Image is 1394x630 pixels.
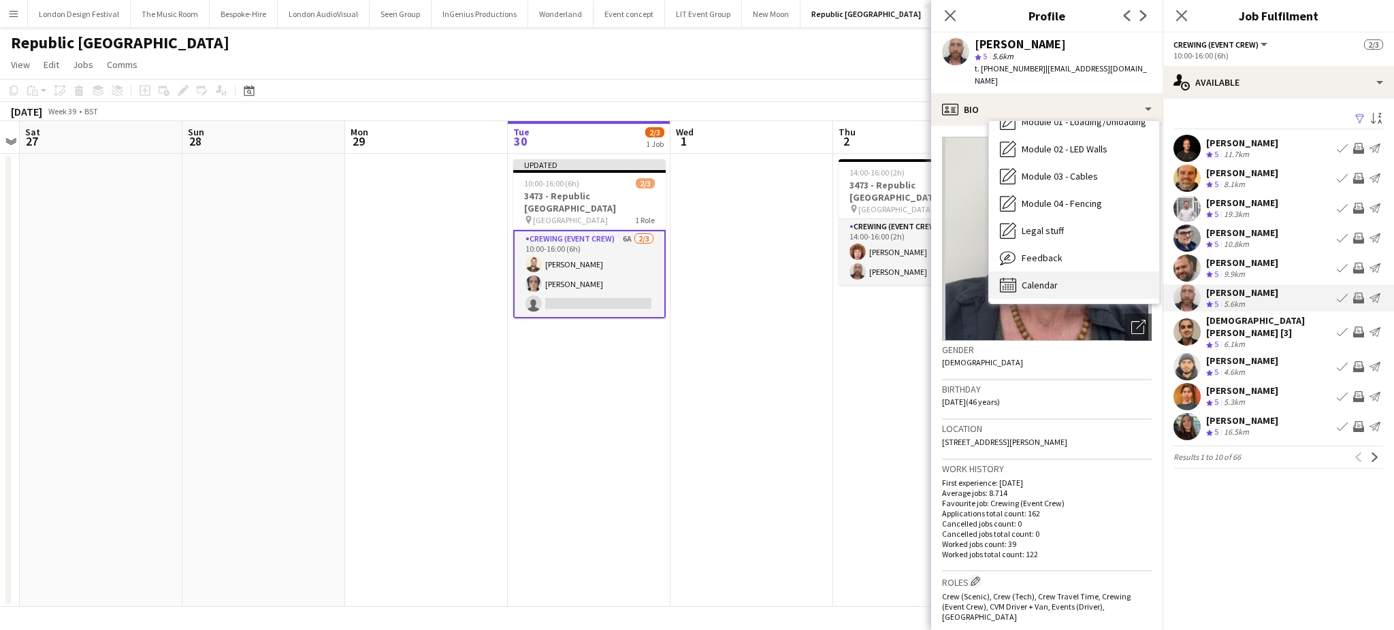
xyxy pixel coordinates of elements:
span: Comms [107,59,137,71]
span: Crew (Scenic), Crew (Tech), Crew Travel Time, Crewing (Event Crew), CVM Driver + Van, Events (Dri... [942,591,1131,622]
div: [PERSON_NAME] [1206,197,1278,209]
span: 14:00-16:00 (2h) [849,167,905,178]
p: Cancelled jobs total count: 0 [942,529,1152,539]
button: Bespoke-Hire [210,1,278,27]
h3: 3473 - Republic [GEOGRAPHIC_DATA] [513,190,666,214]
div: BST [84,106,98,116]
div: 9.9km [1221,269,1248,280]
span: [DATE] (46 years) [942,397,1000,407]
span: Edit [44,59,59,71]
h3: 3473 - Republic [GEOGRAPHIC_DATA] [839,179,991,203]
h3: Birthday [942,383,1152,395]
a: Comms [101,56,143,73]
div: 4.6km [1221,367,1248,378]
span: 2/3 [1364,39,1383,50]
button: Republic [GEOGRAPHIC_DATA] [800,1,933,27]
a: View [5,56,35,73]
div: [PERSON_NAME] [1206,227,1278,239]
div: 10.8km [1221,239,1252,250]
span: [STREET_ADDRESS][PERSON_NAME] [942,437,1067,447]
button: The Music Room [131,1,210,27]
div: Module 03 - Cables [989,163,1159,190]
span: t. [PHONE_NUMBER] [975,63,1045,73]
span: 1 [674,133,694,149]
div: 5.3km [1221,397,1248,408]
div: Updated [513,159,666,170]
div: Calendar [989,271,1159,299]
div: 10:00-16:00 (6h) [1173,50,1383,61]
span: Week 39 [45,106,79,116]
span: 29 [348,133,368,149]
button: Crewing (Event Crew) [1173,39,1269,50]
div: [PERSON_NAME] [1206,354,1278,367]
app-card-role: Crewing (Event Crew)2/214:00-16:00 (2h)[PERSON_NAME][PERSON_NAME] [839,219,991,285]
div: 8.1km [1221,179,1248,190]
button: LIT Event Group [665,1,742,27]
span: Module 04 - Fencing [1022,197,1102,210]
div: [PERSON_NAME] [1206,384,1278,397]
span: [DEMOGRAPHIC_DATA] [942,357,1023,367]
div: 6.1km [1221,339,1248,350]
span: Feedback [1022,252,1063,264]
div: Legal stuff [989,217,1159,244]
span: 5 [1214,427,1218,437]
div: [PERSON_NAME] [975,38,1066,50]
span: 5 [1214,367,1218,377]
span: [GEOGRAPHIC_DATA] [533,215,608,225]
span: 2 [837,133,856,149]
div: Available [1163,66,1394,99]
span: 5.6km [990,51,1016,61]
span: 30 [511,133,530,149]
button: London Design Festival [28,1,131,27]
span: Crewing (Event Crew) [1173,39,1259,50]
span: Legal stuff [1022,225,1064,237]
button: Seen Group [370,1,432,27]
app-job-card: 14:00-16:00 (2h)2/23473 - Republic [GEOGRAPHIC_DATA] [GEOGRAPHIC_DATA]1 RoleCrewing (Event Crew)2... [839,159,991,285]
h1: Republic [GEOGRAPHIC_DATA] [11,33,229,53]
app-job-card: Updated10:00-16:00 (6h)2/33473 - Republic [GEOGRAPHIC_DATA] [GEOGRAPHIC_DATA]1 RoleCrewing (Event... [513,159,666,318]
span: Sun [188,126,204,138]
span: 1 Role [635,215,655,225]
p: Favourite job: Crewing (Event Crew) [942,498,1152,508]
span: Tue [513,126,530,138]
div: [PERSON_NAME] [1206,414,1278,427]
p: Average jobs: 8.714 [942,488,1152,498]
span: 27 [23,133,40,149]
span: 2/3 [645,127,664,137]
h3: Job Fulfilment [1163,7,1394,24]
p: Worked jobs count: 39 [942,539,1152,549]
div: [DEMOGRAPHIC_DATA][PERSON_NAME] [3] [1206,314,1331,339]
button: New Moon [742,1,800,27]
div: 11.7km [1221,149,1252,161]
div: Open photos pop-in [1124,314,1152,341]
button: Wonderland [528,1,594,27]
div: 5.6km [1221,299,1248,310]
p: Cancelled jobs count: 0 [942,518,1152,529]
div: [PERSON_NAME] [1206,256,1278,269]
div: [PERSON_NAME] [1206,137,1278,149]
div: Feedback [989,244,1159,271]
span: Jobs [73,59,93,71]
div: [PERSON_NAME] [1206,167,1278,179]
span: 5 [1214,339,1218,349]
span: 5 [1214,179,1218,189]
span: [GEOGRAPHIC_DATA] [858,204,933,214]
span: 5 [1214,397,1218,407]
div: 1 Job [646,139,664,149]
span: 5 [983,51,987,61]
span: Module 02 - LED Walls [1022,143,1107,155]
span: 5 [1214,299,1218,309]
a: Edit [38,56,65,73]
span: | [EMAIL_ADDRESS][DOMAIN_NAME] [975,63,1147,86]
h3: Work history [942,463,1152,475]
span: Thu [839,126,856,138]
span: Module 03 - Cables [1022,170,1098,182]
p: Applications total count: 162 [942,508,1152,518]
span: Sat [25,126,40,138]
button: Event concept [594,1,665,27]
span: 5 [1214,209,1218,219]
app-card-role: Crewing (Event Crew)6A2/310:00-16:00 (6h)[PERSON_NAME][PERSON_NAME] [513,230,666,318]
h3: Gender [942,344,1152,356]
div: Module 02 - LED Walls [989,135,1159,163]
